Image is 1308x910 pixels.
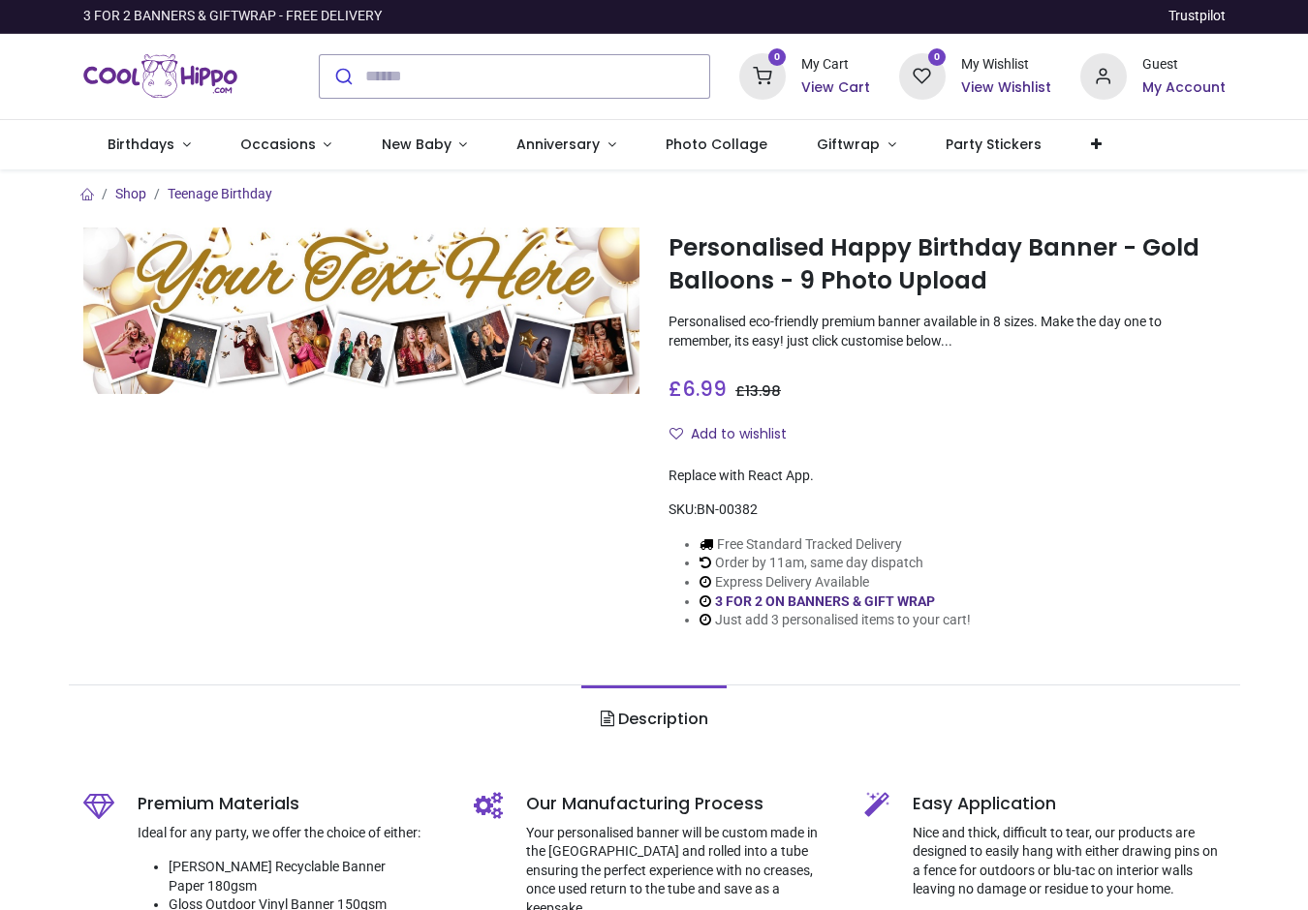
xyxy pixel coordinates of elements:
[682,375,727,403] span: 6.99
[669,231,1226,298] h1: Personalised Happy Birthday Banner - Gold Balloons - 9 Photo Upload
[669,313,1226,350] p: Personalised eco-friendly premium banner available in 8 sizes. Make the day one to remember, its ...
[240,135,316,154] span: Occasions
[168,186,272,201] a: Teenage Birthday
[793,120,921,170] a: Giftwrap
[669,467,1226,486] div: Replace with React App.
[715,593,935,609] a: 3 FOR 2 ON BANNERS & GIFT WRAP
[745,381,781,401] span: 13.98
[1142,55,1226,75] div: Guest
[946,135,1042,154] span: Party Stickers
[83,49,238,104] a: Logo of Cool Hippo
[669,375,727,403] span: £
[670,427,683,440] i: Add to wishlist
[899,67,946,82] a: 0
[320,55,365,98] button: Submit
[83,227,640,394] img: Personalised Happy Birthday Banner - Gold Balloons - 9 Photo Upload
[700,535,971,555] li: Free Standard Tracked Delivery
[516,135,600,154] span: Anniversary
[1168,7,1226,26] a: Trustpilot
[928,48,947,67] sup: 0
[801,78,870,98] a: View Cart
[215,120,357,170] a: Occasions
[138,824,445,843] p: Ideal for any party, we offer the choice of either:
[913,824,1226,899] p: Nice and thick, difficult to tear, our products are designed to easily hang with either drawing p...
[739,67,786,82] a: 0
[108,135,174,154] span: Birthdays
[700,611,971,630] li: Just add 3 personalised items to your cart!
[83,7,382,26] div: 3 FOR 2 BANNERS & GIFTWRAP - FREE DELIVERY
[961,55,1051,75] div: My Wishlist
[526,792,835,816] h5: Our Manufacturing Process
[357,120,492,170] a: New Baby
[817,135,880,154] span: Giftwrap
[697,501,758,517] span: BN-00382
[700,554,971,573] li: Order by 11am, same day dispatch
[382,135,452,154] span: New Baby
[115,186,146,201] a: Shop
[83,49,238,104] img: Cool Hippo
[138,792,445,816] h5: Premium Materials
[961,78,1051,98] a: View Wishlist
[735,381,781,401] span: £
[913,792,1226,816] h5: Easy Application
[768,48,787,67] sup: 0
[492,120,641,170] a: Anniversary
[669,418,803,451] button: Add to wishlistAdd to wishlist
[169,858,445,895] li: [PERSON_NAME] Recyclable Banner Paper 180gsm
[666,135,767,154] span: Photo Collage
[700,573,971,592] li: Express Delivery Available
[1142,78,1226,98] a: My Account
[581,685,726,753] a: Description
[669,500,1226,520] div: SKU:
[801,55,870,75] div: My Cart
[83,120,216,170] a: Birthdays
